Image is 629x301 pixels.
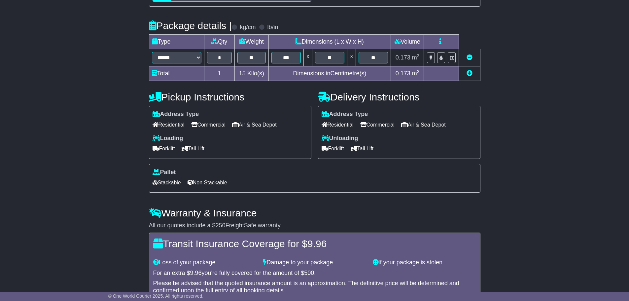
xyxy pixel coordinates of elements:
[235,35,269,49] td: Weight
[322,120,354,130] span: Residential
[322,111,368,118] label: Address Type
[182,143,205,154] span: Tail Lift
[322,135,358,142] label: Unloading
[369,259,479,266] div: If your package is stolen
[149,222,480,229] div: All our quotes include a $ FreightSafe warranty.
[307,238,327,249] span: 9.96
[149,66,204,81] td: Total
[153,111,199,118] label: Address Type
[191,120,226,130] span: Commercial
[396,70,410,77] span: 0.173
[347,49,356,66] td: x
[322,143,344,154] span: Forklift
[153,120,185,130] span: Residential
[153,177,181,188] span: Stackable
[108,293,204,299] span: © One World Courier 2025. All rights reserved.
[149,35,204,49] td: Type
[351,143,374,154] span: Tail Lift
[204,35,235,49] td: Qty
[150,259,260,266] div: Loss of your package
[401,120,446,130] span: Air & Sea Depot
[268,66,391,81] td: Dimensions in Centimetre(s)
[268,35,391,49] td: Dimensions (L x W x H)
[240,24,256,31] label: kg/cm
[260,259,369,266] div: Damage to your package
[153,238,476,249] h4: Transit Insurance Coverage for $
[304,270,314,276] span: 500
[360,120,395,130] span: Commercial
[303,49,312,66] td: x
[412,70,420,77] span: m
[467,54,472,61] a: Remove this item
[153,135,183,142] label: Loading
[391,35,424,49] td: Volume
[149,20,232,31] h4: Package details |
[239,70,246,77] span: 15
[153,280,476,294] div: Please be advised that the quoted insurance amount is an approximation. The definitive price will...
[396,54,410,61] span: 0.173
[204,66,235,81] td: 1
[153,270,476,277] div: For an extra $ you're fully covered for the amount of $ .
[417,53,420,58] sup: 3
[267,24,278,31] label: lb/in
[232,120,277,130] span: Air & Sea Depot
[412,54,420,61] span: m
[467,70,472,77] a: Add new item
[153,143,175,154] span: Forklift
[149,92,311,102] h4: Pickup Instructions
[190,270,202,276] span: 9.96
[149,207,480,218] h4: Warranty & Insurance
[318,92,480,102] h4: Delivery Instructions
[216,222,226,229] span: 250
[153,169,176,176] label: Pallet
[235,66,269,81] td: Kilo(s)
[417,69,420,74] sup: 3
[188,177,227,188] span: Non Stackable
